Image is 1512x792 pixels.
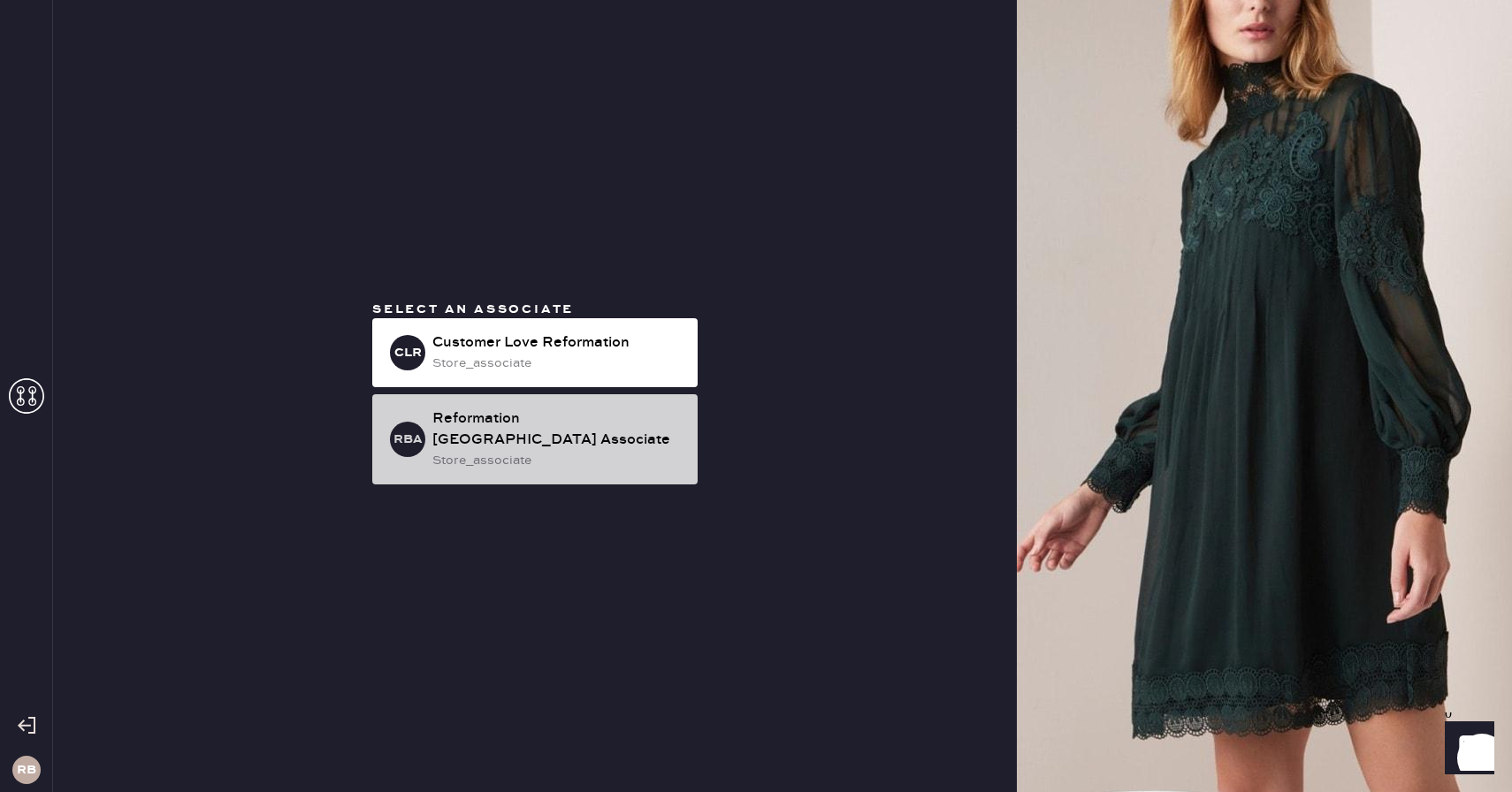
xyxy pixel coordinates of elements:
[432,332,683,354] div: Customer Love Reformation
[432,451,683,470] div: store_associate
[393,433,423,445] h3: RBA
[432,408,683,451] div: Reformation [GEOGRAPHIC_DATA] Associate
[372,301,574,317] span: Select an associate
[394,346,422,359] h3: CLR
[17,764,36,776] h3: RB
[432,354,683,373] div: store_associate
[1428,712,1504,788] iframe: Front Chat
